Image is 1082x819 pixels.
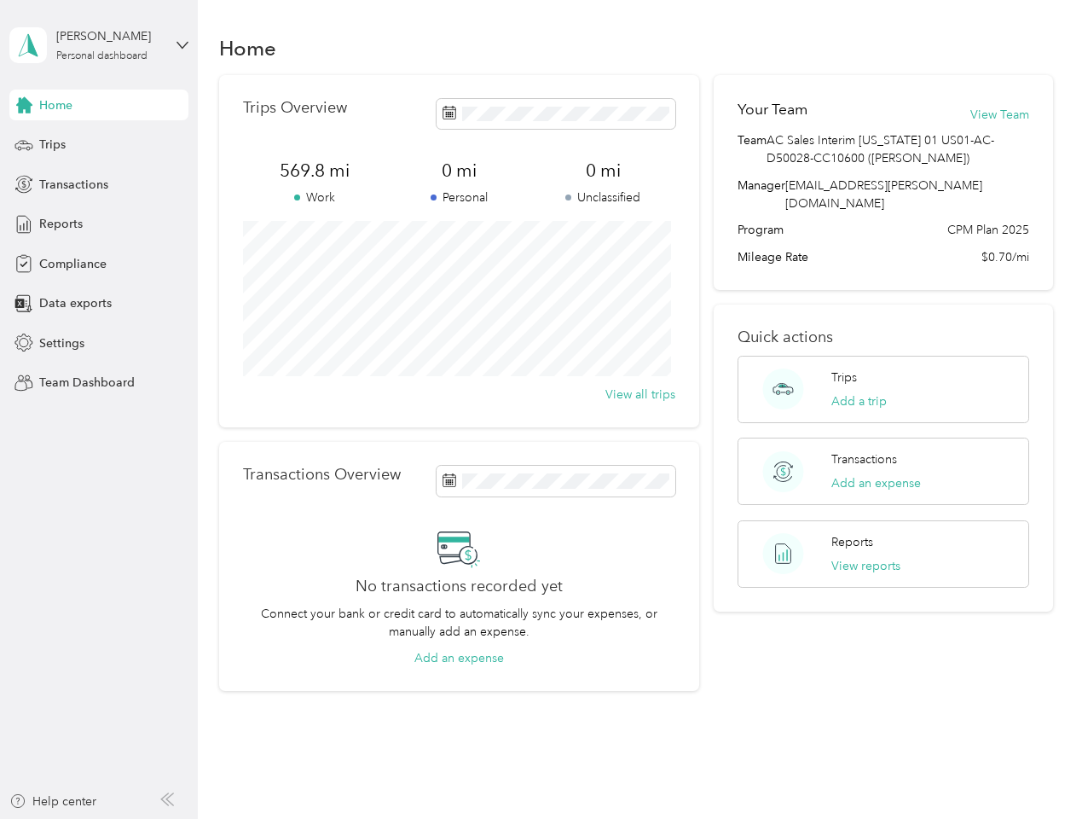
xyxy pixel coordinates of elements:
button: Add an expense [414,649,504,667]
p: Reports [831,533,873,551]
span: CPM Plan 2025 [947,221,1029,239]
p: Transactions [831,450,897,468]
button: View reports [831,557,900,575]
span: Trips [39,136,66,154]
p: Quick actions [738,328,1028,346]
span: [EMAIL_ADDRESS][PERSON_NAME][DOMAIN_NAME] [785,178,982,211]
button: Help center [9,793,96,810]
span: 0 mi [387,159,531,183]
span: Settings [39,334,84,352]
p: Connect your bank or credit card to automatically sync your expenses, or manually add an expense. [243,605,675,641]
button: Add a trip [831,392,887,410]
p: Unclassified [531,189,675,206]
span: Program [738,221,784,239]
div: Personal dashboard [56,51,148,61]
p: Transactions Overview [243,466,401,484]
span: Manager [738,177,785,212]
p: Work [243,189,387,206]
button: Add an expense [831,474,921,492]
p: Trips [831,369,857,386]
span: Team [738,131,767,167]
div: [PERSON_NAME] [56,27,163,45]
span: Transactions [39,176,108,194]
span: 569.8 mi [243,159,387,183]
span: Data exports [39,294,112,312]
span: Home [39,96,72,114]
button: View Team [970,106,1029,124]
span: Team Dashboard [39,374,135,392]
span: Reports [39,215,83,233]
h2: Your Team [738,99,807,120]
span: Mileage Rate [738,248,808,266]
span: 0 mi [531,159,675,183]
span: AC Sales Interim [US_STATE] 01 US01-AC-D50028-CC10600 ([PERSON_NAME]) [767,131,1028,167]
p: Personal [387,189,531,206]
button: View all trips [605,386,675,404]
span: Compliance [39,255,107,273]
p: Trips Overview [243,99,347,117]
h2: No transactions recorded yet [356,578,563,595]
h1: Home [219,39,276,57]
iframe: Everlance-gr Chat Button Frame [987,723,1082,819]
span: $0.70/mi [981,248,1029,266]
